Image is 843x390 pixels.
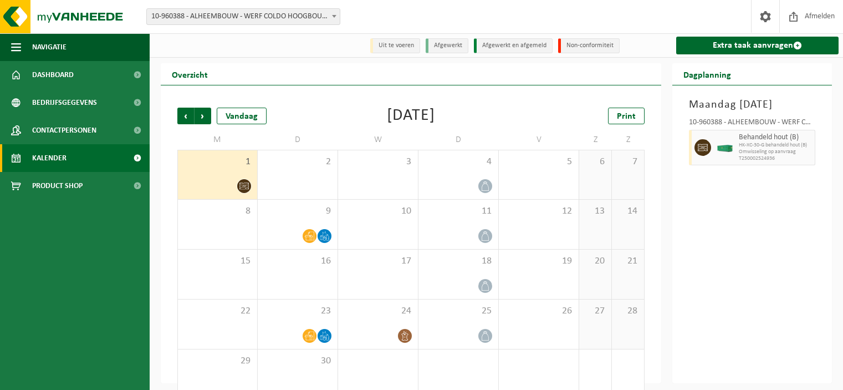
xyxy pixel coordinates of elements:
[424,305,493,317] span: 25
[474,38,553,53] li: Afgewerkt en afgemeld
[161,63,219,85] h2: Overzicht
[263,156,332,168] span: 2
[739,133,812,142] span: Behandeld hout (B)
[585,205,606,217] span: 13
[147,9,340,24] span: 10-960388 - ALHEEMBOUW - WERF COLDO HOOGBOUW WAB2624 - KUURNE - KUURNE
[424,156,493,168] span: 4
[263,205,332,217] span: 9
[177,108,194,124] span: Vorige
[504,305,573,317] span: 26
[263,255,332,267] span: 16
[504,255,573,267] span: 19
[608,108,645,124] a: Print
[195,108,211,124] span: Volgende
[739,149,812,155] span: Omwisseling op aanvraag
[689,119,815,130] div: 10-960388 - ALHEEMBOUW - WERF COLDO HOOGBOUW WAB2624 - KUURNE - KUURNE
[717,144,733,152] img: HK-XC-30-GN-00
[387,108,435,124] div: [DATE]
[617,305,638,317] span: 28
[32,61,74,89] span: Dashboard
[585,305,606,317] span: 27
[177,130,258,150] td: M
[617,255,638,267] span: 21
[689,97,815,113] h3: Maandag [DATE]
[344,255,412,267] span: 17
[739,155,812,162] span: T250002524936
[32,117,96,144] span: Contactpersonen
[426,38,468,53] li: Afgewerkt
[585,156,606,168] span: 6
[263,305,332,317] span: 23
[585,255,606,267] span: 20
[183,305,252,317] span: 22
[579,130,612,150] td: Z
[183,205,252,217] span: 8
[183,355,252,367] span: 29
[183,156,252,168] span: 1
[672,63,742,85] h2: Dagplanning
[263,355,332,367] span: 30
[617,156,638,168] span: 7
[739,142,812,149] span: HK-XC-30-G behandeld hout (B)
[504,205,573,217] span: 12
[183,255,252,267] span: 15
[424,255,493,267] span: 18
[344,305,412,317] span: 24
[32,144,67,172] span: Kalender
[617,112,636,121] span: Print
[499,130,579,150] td: V
[258,130,338,150] td: D
[344,156,412,168] span: 3
[344,205,412,217] span: 10
[32,89,97,117] span: Bedrijfsgegevens
[217,108,267,124] div: Vandaag
[338,130,418,150] td: W
[676,37,839,54] a: Extra taak aanvragen
[612,130,645,150] td: Z
[146,8,340,25] span: 10-960388 - ALHEEMBOUW - WERF COLDO HOOGBOUW WAB2624 - KUURNE - KUURNE
[558,38,620,53] li: Non-conformiteit
[617,205,638,217] span: 14
[424,205,493,217] span: 11
[418,130,499,150] td: D
[32,172,83,200] span: Product Shop
[370,38,420,53] li: Uit te voeren
[32,33,67,61] span: Navigatie
[504,156,573,168] span: 5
